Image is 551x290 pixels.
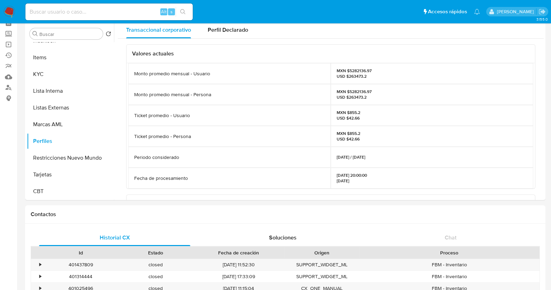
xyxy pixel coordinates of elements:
[43,259,118,270] div: 401437809
[337,110,360,121] p: MXN $855.2 USD $42.66
[176,7,190,17] button: search-icon
[100,234,130,242] span: Historial CX
[134,175,188,182] p: Fecha de procesamiento
[134,154,179,161] p: Periodo considerado
[134,133,191,140] p: Ticket promedio - Persona
[39,261,41,268] div: •
[27,166,114,183] button: Tarjetas
[48,249,113,256] div: Id
[364,249,535,256] div: Proceso
[27,183,114,200] button: CBT
[31,211,540,218] h1: Contactos
[269,234,297,242] span: Soluciones
[428,8,467,15] span: Accesos rápidos
[39,31,100,37] input: Buscar
[193,271,284,282] div: [DATE] 17:33:09
[284,259,359,270] div: SUPPORT_WIDGET_ML
[284,271,359,282] div: SUPPORT_WIDGET_ML
[27,66,114,83] button: KYC
[132,50,529,57] h3: Valores actuales
[27,83,114,99] button: Lista Interna
[32,31,38,37] button: Buscar
[161,8,167,15] span: Alt
[118,259,193,270] div: closed
[193,259,284,270] div: [DATE] 11:52:30
[27,150,114,166] button: Restricciones Nuevo Mundo
[27,116,114,133] button: Marcas AML
[134,70,210,77] p: Monto promedio mensual - Usuario
[536,16,548,22] span: 3.155.0
[170,8,173,15] span: s
[445,234,457,242] span: Chat
[497,8,536,15] p: francisco.martinezsilva@mercadolibre.com.mx
[126,26,191,34] span: Transaccional corporativo
[359,259,539,270] div: FBM - Inventario
[106,31,111,39] button: Volver al orden por defecto
[25,7,193,16] input: Buscar usuario o caso...
[43,271,118,282] div: 401314444
[118,271,193,282] div: closed
[289,249,354,256] div: Origen
[474,9,480,15] a: Notificaciones
[27,133,114,150] button: Perfiles
[337,131,360,142] p: MXN $855.2 USD $42.66
[337,173,367,184] p: [DATE] 20:00:00 [DATE]
[134,91,211,98] p: Monto promedio mensual - Persona
[538,8,546,15] a: Salir
[337,154,365,160] p: [DATE] / [DATE]
[208,26,248,34] span: Perfil Declarado
[359,271,539,282] div: FBM - Inventario
[27,49,114,66] button: Items
[337,68,372,79] p: MXN $5282136.97 USD $263473.2
[134,112,190,119] p: Ticket promedio - Usuario
[198,249,280,256] div: Fecha de creación
[39,273,41,280] div: •
[123,249,188,256] div: Estado
[27,99,114,116] button: Listas Externas
[337,89,372,100] p: MXN $5282136.97 USD $263473.2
